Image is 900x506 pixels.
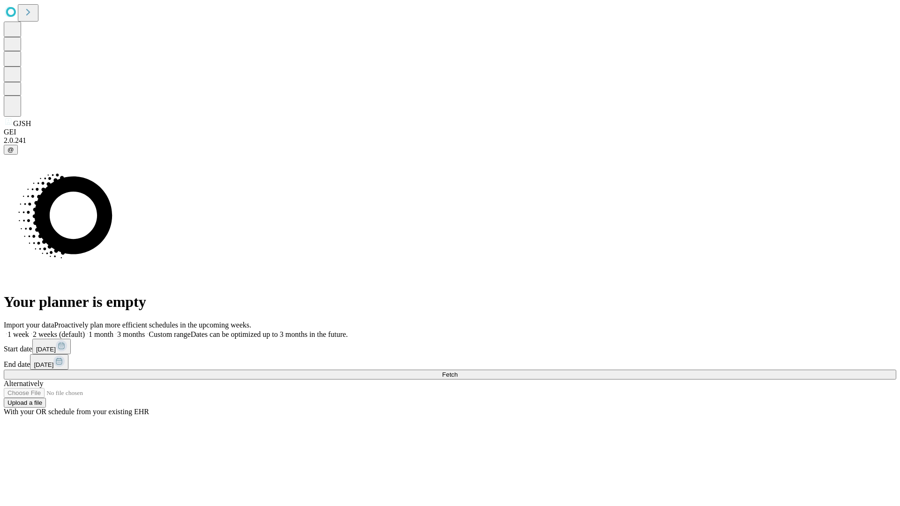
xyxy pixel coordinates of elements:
span: [DATE] [34,361,53,368]
div: 2.0.241 [4,136,896,145]
h1: Your planner is empty [4,293,896,311]
span: Import your data [4,321,54,329]
span: 1 month [89,330,113,338]
span: Custom range [149,330,190,338]
button: [DATE] [32,339,71,354]
span: Alternatively [4,379,43,387]
button: @ [4,145,18,155]
span: 3 months [117,330,145,338]
span: Fetch [442,371,457,378]
span: @ [7,146,14,153]
div: Start date [4,339,896,354]
span: [DATE] [36,346,56,353]
div: End date [4,354,896,370]
span: 2 weeks (default) [33,330,85,338]
button: Fetch [4,370,896,379]
button: [DATE] [30,354,68,370]
span: 1 week [7,330,29,338]
span: Dates can be optimized up to 3 months in the future. [191,330,348,338]
span: Proactively plan more efficient schedules in the upcoming weeks. [54,321,251,329]
button: Upload a file [4,398,46,408]
span: With your OR schedule from your existing EHR [4,408,149,416]
span: GJSH [13,119,31,127]
div: GEI [4,128,896,136]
